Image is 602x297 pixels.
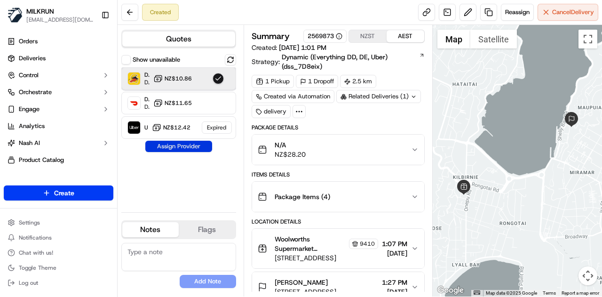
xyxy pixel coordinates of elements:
[282,52,418,71] span: Dynamic (Everything DD, DE, Uber) (dss_7D8eix)
[252,32,290,40] h3: Summary
[275,234,347,253] span: Woolworths Supermarket [GEOGRAPHIC_DATA] - [GEOGRAPHIC_DATA] Store Manager
[340,75,376,88] div: 2.5 km
[4,216,113,229] button: Settings
[144,124,148,131] span: Uber
[19,279,38,287] span: Log out
[538,4,598,21] button: CancelDelivery
[275,150,306,159] span: NZ$28.20
[4,102,113,117] button: Engage
[308,32,342,40] button: 2569873
[252,135,424,165] button: N/ANZ$28.20
[19,249,53,257] span: Chat with us!
[4,85,113,100] button: Orchestrate
[4,185,113,201] button: Create
[4,68,113,83] button: Control
[578,266,597,285] button: Map camera controls
[252,75,294,88] div: 1 Pickup
[382,249,407,258] span: [DATE]
[252,90,334,103] a: Created via Automation
[19,122,45,130] span: Analytics
[179,222,235,237] button: Flags
[282,52,425,71] a: Dynamic (Everything DD, DE, Uber) (dss_7D8eix)
[54,188,74,198] span: Create
[552,8,594,16] span: Cancel Delivery
[128,97,140,109] img: DoorDash Drive
[4,51,113,66] a: Deliveries
[153,74,192,83] button: NZ$10.86
[382,278,407,287] span: 1:27 PM
[19,88,52,96] span: Orchestrate
[435,284,466,297] img: Google
[382,239,407,249] span: 1:07 PM
[163,124,190,131] span: NZ$12.42
[470,30,517,48] button: Show satellite imagery
[165,75,192,82] span: NZ$10.86
[165,99,192,107] span: NZ$11.65
[349,30,387,42] button: NZST
[19,219,40,226] span: Settings
[387,30,424,42] button: AEST
[252,182,424,212] button: Package Items (4)
[252,218,425,225] div: Location Details
[4,153,113,168] a: Product Catalog
[252,105,291,118] div: delivery
[360,240,375,248] span: 9410
[133,56,180,64] label: Show unavailable
[279,43,326,52] span: [DATE] 1:01 PM
[144,71,150,79] span: DeliverEasy
[4,231,113,244] button: Notifications
[252,229,424,268] button: Woolworths Supermarket [GEOGRAPHIC_DATA] - [GEOGRAPHIC_DATA] Store Manager9410[STREET_ADDRESS]1:0...
[144,79,150,86] span: Dropoff ETA 1 minute
[252,124,425,131] div: Package Details
[19,54,46,63] span: Deliveries
[336,90,421,103] div: Related Deliveries (1)
[4,246,113,259] button: Chat with us!
[486,290,537,296] span: Map data ©2025 Google
[252,171,425,178] div: Items Details
[145,141,212,152] button: Assign Provider
[19,71,39,80] span: Control
[19,37,38,46] span: Orders
[437,30,470,48] button: Show street map
[578,30,597,48] button: Toggle fullscreen view
[4,175,113,190] div: Favorites
[8,8,23,23] img: MILKRUN
[275,140,306,150] span: N/A
[505,8,530,16] span: Reassign
[202,121,232,134] div: Expired
[128,121,140,134] img: Uber
[275,253,378,263] span: [STREET_ADDRESS]
[19,105,40,113] span: Engage
[296,75,338,88] div: 1 Dropoff
[4,119,113,134] a: Analytics
[153,98,192,108] button: NZ$11.65
[382,287,407,297] span: [DATE]
[474,290,480,295] button: Keyboard shortcuts
[128,72,140,85] img: DeliverEasy
[144,96,150,103] span: DoorDash Drive
[122,222,179,237] button: Notes
[252,52,425,71] div: Strategy:
[4,261,113,274] button: Toggle Theme
[152,123,190,132] button: NZ$12.42
[26,16,94,24] button: [EMAIL_ADDRESS][DOMAIN_NAME]
[4,34,113,49] a: Orders
[19,264,56,272] span: Toggle Theme
[562,290,599,296] a: Report a map error
[275,192,330,201] span: Package Items ( 4 )
[252,43,326,52] span: Created:
[122,32,235,47] button: Quotes
[501,4,534,21] button: Reassign
[4,136,113,151] button: Nash AI
[144,103,150,111] span: Dropoff ETA 7 minutes
[4,276,113,289] button: Log out
[543,290,556,296] a: Terms (opens in new tab)
[275,287,336,297] span: [STREET_ADDRESS]
[26,7,54,16] button: MILKRUN
[19,139,40,147] span: Nash AI
[19,156,64,164] span: Product Catalog
[4,4,97,26] button: MILKRUNMILKRUN[EMAIL_ADDRESS][DOMAIN_NAME]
